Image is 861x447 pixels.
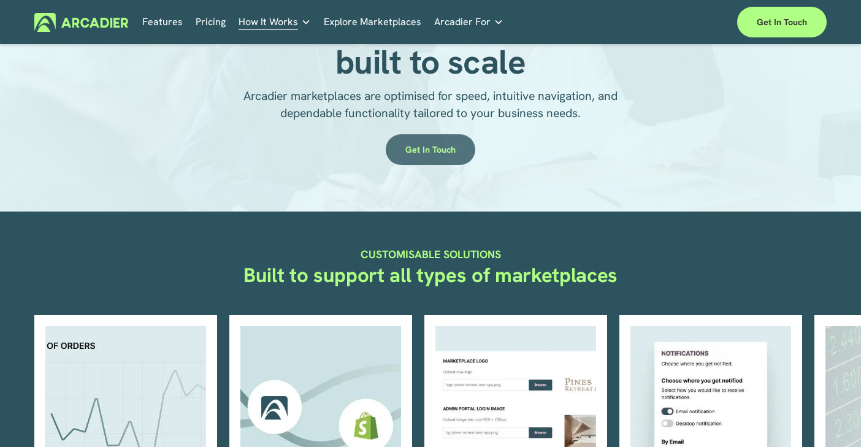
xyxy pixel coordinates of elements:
a: Explore Marketplaces [324,13,421,32]
a: folder dropdown [239,13,311,32]
a: Get in touch [386,134,475,165]
span: Arcadier marketplaces are optimised for speed, intuitive navigation, and dependable functionality... [243,88,621,121]
strong: Built to support all types of marketplaces [243,262,618,288]
div: Widget de chat [800,388,861,447]
a: Features [142,13,183,32]
strong: CUSTOMISABLE SOLUTIONS [361,247,501,261]
span: How It Works [239,13,298,31]
a: folder dropdown [434,13,503,32]
img: Arcadier [34,13,128,32]
iframe: Chat Widget [800,388,861,447]
a: Get in touch [737,7,827,37]
span: Arcadier For [434,13,491,31]
a: Pricing [196,13,226,32]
